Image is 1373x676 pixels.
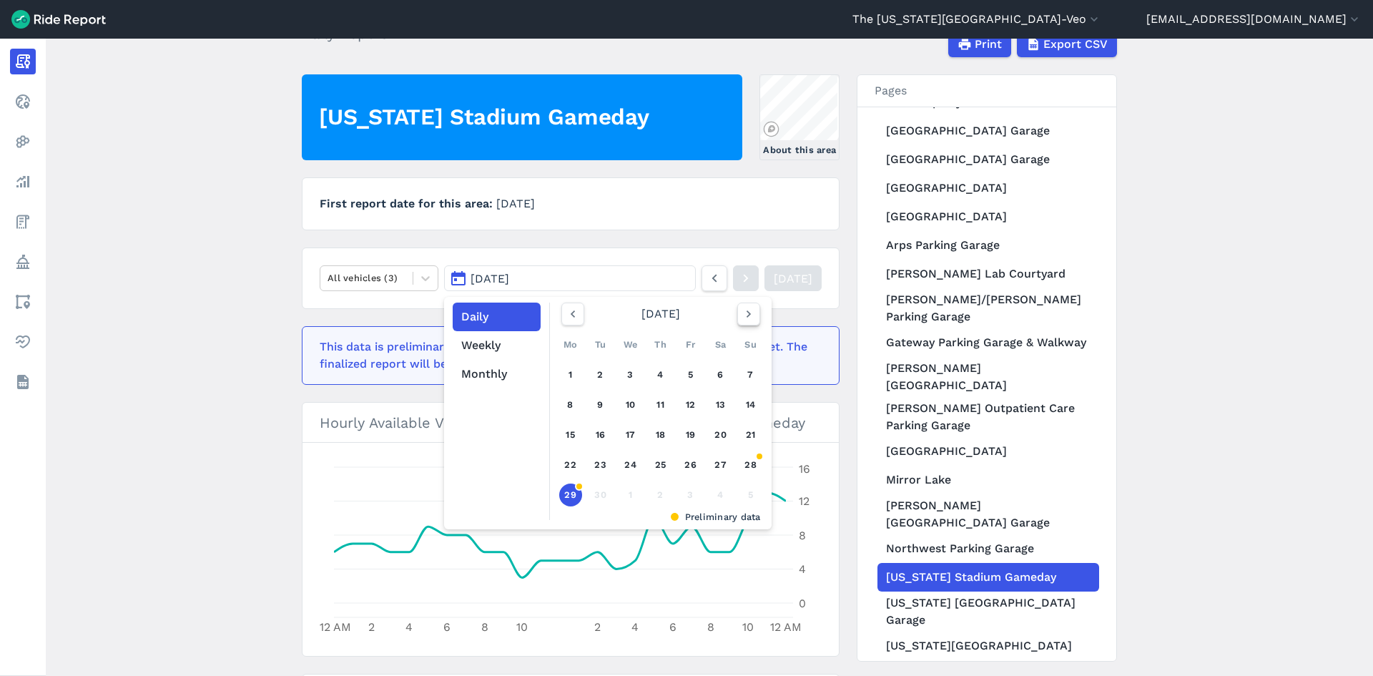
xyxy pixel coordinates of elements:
tspan: 16 [799,462,810,476]
a: [PERSON_NAME][GEOGRAPHIC_DATA] [877,357,1099,397]
button: Daily [453,303,541,331]
a: [US_STATE][GEOGRAPHIC_DATA] [877,632,1099,660]
tspan: 12 AM [320,620,351,634]
div: About this area [763,143,836,157]
a: 7 [739,363,762,386]
a: [DATE] [764,265,822,291]
a: Northwest Parking Garage [877,534,1099,563]
a: [GEOGRAPHIC_DATA] [877,202,1099,231]
span: First report date for this area [320,197,496,210]
a: 3 [619,363,642,386]
h3: Pages [857,75,1116,107]
a: Report [10,49,36,74]
a: [US_STATE] [GEOGRAPHIC_DATA] Garage [877,592,1099,632]
div: Tu [589,333,612,356]
button: [DATE] [444,265,696,291]
div: Mo [559,333,582,356]
a: 16 [589,423,612,446]
button: Print [948,31,1011,57]
a: 27 [709,454,732,476]
tspan: 2 [368,620,375,634]
a: 14 [739,393,762,416]
a: Arps Parking Garage [877,231,1099,260]
tspan: 4 [405,620,413,634]
tspan: 2 [594,620,601,634]
a: Gateway Parking Garage & Walkway [877,328,1099,357]
tspan: 12 [799,494,809,508]
a: 24 [619,454,642,476]
a: 12 [679,393,702,416]
a: Realtime [10,89,36,114]
div: [DATE] [556,303,766,325]
h2: [US_STATE] Stadium Gameday [319,102,649,133]
span: Export CSV [1043,36,1108,53]
a: Mapbox logo [763,121,779,137]
button: Export CSV [1017,31,1117,57]
tspan: 12 AM [770,620,802,634]
a: [GEOGRAPHIC_DATA] [877,174,1099,202]
div: 4 [709,484,732,506]
div: 2 [649,484,672,506]
tspan: 8 [481,620,488,634]
a: Mirror Lake [877,466,1099,494]
a: 8 [559,393,582,416]
span: Print [975,36,1002,53]
a: 17 [619,423,642,446]
div: 30 [589,484,612,506]
a: 4 [649,363,672,386]
a: 28 [739,454,762,476]
a: 6 [709,363,732,386]
a: Areas [10,289,36,315]
a: [PERSON_NAME] Lab Courtyard [877,260,1099,288]
tspan: 6 [669,620,676,634]
a: 15 [559,423,582,446]
div: This data is preliminary and may be missing events that haven't been reported yet. The finalized ... [320,338,813,373]
span: [DATE] [471,272,509,285]
a: Fees [10,209,36,235]
div: Preliminary data [561,510,761,524]
div: 1 [619,484,642,506]
a: 9 [589,393,612,416]
a: About this area [759,74,840,160]
div: We [619,333,642,356]
tspan: 4 [799,562,806,576]
button: Monthly [453,360,541,388]
a: [GEOGRAPHIC_DATA] Garage [877,117,1099,145]
a: 21 [739,423,762,446]
tspan: 4 [631,620,639,634]
a: [GEOGRAPHIC_DATA] Garage [877,145,1099,174]
tspan: 10 [516,620,528,634]
a: Health [10,329,36,355]
tspan: 8 [799,529,806,542]
a: [GEOGRAPHIC_DATA] [877,437,1099,466]
a: 18 [649,423,672,446]
a: [US_STATE] Stadium Gameday [877,563,1099,592]
img: Ride Report [11,10,106,29]
a: 19 [679,423,702,446]
button: [EMAIL_ADDRESS][DOMAIN_NAME] [1146,11,1362,28]
div: Su [739,333,762,356]
a: 22 [559,454,582,476]
a: Policy [10,249,36,275]
div: Th [649,333,672,356]
a: 13 [709,393,732,416]
a: 23 [589,454,612,476]
div: 5 [739,484,762,506]
a: [PERSON_NAME]/[PERSON_NAME] Parking Garage [877,288,1099,328]
div: 3 [679,484,702,506]
tspan: 10 [742,620,754,634]
a: 2 [589,363,612,386]
a: [PERSON_NAME] Outpatient Care Parking Garage [877,397,1099,437]
div: Sa [709,333,732,356]
a: 26 [679,454,702,476]
a: Datasets [10,369,36,395]
a: Heatmaps [10,129,36,155]
tspan: 6 [443,620,451,634]
a: [PERSON_NAME][GEOGRAPHIC_DATA] Garage [877,494,1099,534]
a: Analyze [10,169,36,195]
tspan: 0 [799,597,806,610]
a: 29 [559,484,582,506]
a: 11 [649,393,672,416]
a: 25 [649,454,672,476]
button: Weekly [453,331,541,360]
